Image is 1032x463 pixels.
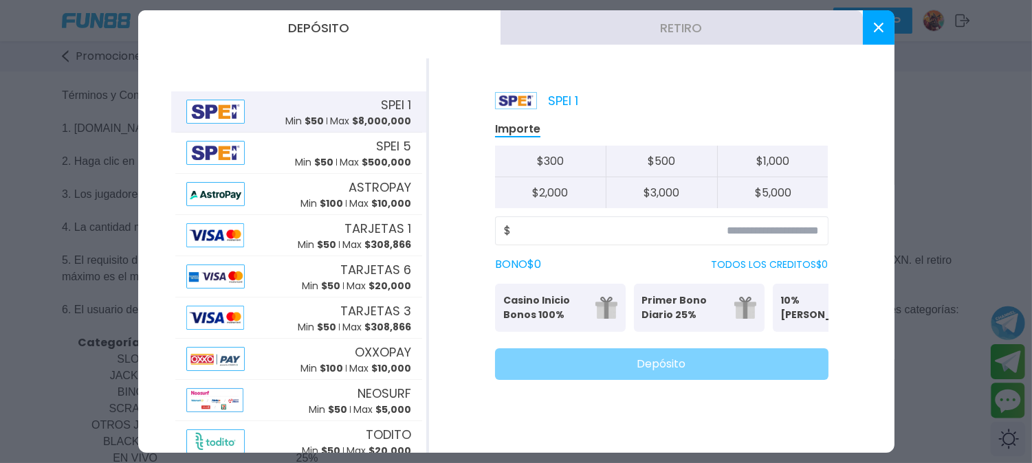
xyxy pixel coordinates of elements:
img: Alipay [186,182,245,206]
img: Platform Logo [495,92,537,109]
img: Alipay [186,264,245,289]
p: Max [340,155,411,170]
button: AlipayTODITOMin $50Max $20,000 [171,421,426,462]
p: Max [349,196,411,211]
p: Max [342,320,411,335]
span: $ 5,000 [375,403,411,416]
button: $5,000 [717,177,828,208]
button: 10% [PERSON_NAME] [773,284,903,332]
span: $ 20,000 [369,279,411,293]
span: TARJETAS 3 [340,302,411,320]
button: AlipayASTROPAYMin $100Max $10,000 [171,174,426,215]
img: Alipay [186,347,245,371]
img: Alipay [186,223,244,247]
span: $ [504,223,511,239]
p: TODOS LOS CREDITOS $ 0 [712,258,828,272]
span: $ 50 [317,320,336,334]
img: Alipay [186,388,243,412]
span: $ 308,866 [364,238,411,251]
button: $2,000 [495,177,606,208]
label: BONO $ 0 [495,256,541,273]
button: AlipaySPEI 1Min $50Max $8,000,000 [171,91,426,133]
p: Casino Inicio Bonos 100% [503,293,587,322]
span: $ 500,000 [362,155,411,169]
span: $ 50 [317,238,336,251]
button: AlipaySPEI 5Min $50Max $500,000 [171,133,426,174]
button: Primer Bono Diario 25% [634,284,765,332]
span: $ 100 [320,361,343,375]
span: $ 308,866 [364,320,411,334]
p: Importe [495,122,540,137]
span: $ 10,000 [371,361,411,375]
p: Min [302,279,340,293]
span: $ 50 [305,114,324,128]
button: AlipayTARJETAS 6Min $50Max $20,000 [171,256,426,297]
button: AlipayOXXOPAYMin $100Max $10,000 [171,339,426,380]
span: $ 50 [328,403,347,416]
span: $ 10,000 [371,196,411,210]
img: gift [595,297,617,319]
button: AlipayNEOSURFMin $50Max $5,000 [171,380,426,421]
img: gift [734,297,756,319]
p: Min [300,361,343,376]
span: TARJETAS 1 [344,219,411,238]
span: $ 50 [321,444,340,458]
img: Alipay [186,429,245,453]
p: Min [285,114,324,128]
button: Casino Inicio Bonos 100% [495,284,626,332]
span: $ 100 [320,196,343,210]
p: Min [309,403,347,417]
button: $1,000 [717,146,828,177]
button: Retiro [501,10,863,45]
button: $3,000 [606,177,717,208]
button: $300 [495,146,606,177]
p: Min [300,196,343,211]
span: OXXOPAY [355,343,411,361]
p: Max [347,444,411,458]
p: Min [298,320,336,335]
img: Alipay [186,306,244,330]
p: Max [330,114,411,128]
span: TODITO [366,425,411,444]
span: SPEI 5 [376,137,411,155]
span: $ 50 [321,279,340,293]
button: $500 [606,146,717,177]
span: ASTROPAY [349,178,411,196]
span: NEOSURF [358,384,411,403]
p: Max [353,403,411,417]
p: Max [342,238,411,252]
button: Depósito [495,348,828,380]
p: Min [298,238,336,252]
p: Max [347,279,411,293]
span: $ 50 [314,155,333,169]
p: Max [349,361,411,376]
span: TARJETAS 6 [340,260,411,279]
button: Depósito [138,10,501,45]
p: SPEI 1 [495,91,578,110]
span: $ 20,000 [369,444,411,458]
p: Min [295,155,333,170]
p: 10% [PERSON_NAME] [781,293,865,322]
p: Min [302,444,340,458]
button: AlipayTARJETAS 1Min $50Max $308,866 [171,215,426,256]
img: Alipay [186,141,245,165]
span: SPEI 1 [381,95,411,114]
p: Primer Bono Diario 25% [642,293,726,322]
span: $ 8,000,000 [352,114,411,128]
img: Alipay [186,100,245,124]
button: AlipayTARJETAS 3Min $50Max $308,866 [171,297,426,339]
